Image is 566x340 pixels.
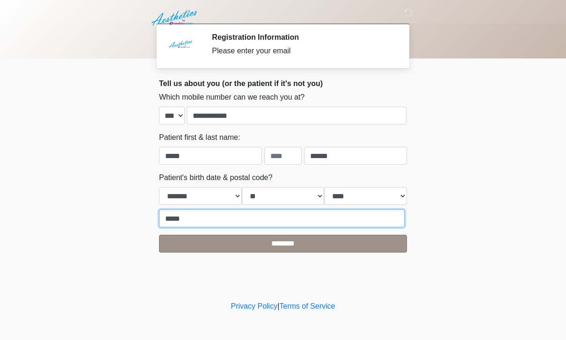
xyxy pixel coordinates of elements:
[159,132,240,143] label: Patient first & last name:
[277,302,279,310] a: |
[279,302,335,310] a: Terms of Service
[159,172,272,183] label: Patient's birth date & postal code?
[212,45,393,57] div: Please enter your email
[166,33,194,61] img: Agent Avatar
[212,33,393,42] h2: Registration Information
[159,92,305,103] label: Which mobile number can we reach you at?
[159,79,407,88] h2: Tell us about you (or the patient if it's not you)
[150,7,201,29] img: Aesthetics by Emediate Cure Logo
[231,302,278,310] a: Privacy Policy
